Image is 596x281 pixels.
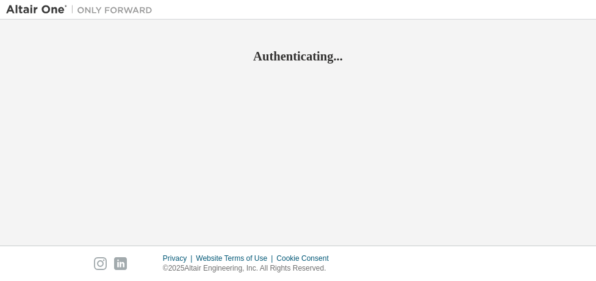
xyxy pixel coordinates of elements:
[163,254,196,263] div: Privacy
[114,257,127,270] img: linkedin.svg
[6,48,590,64] h2: Authenticating...
[6,4,159,16] img: Altair One
[163,263,336,274] p: © 2025 Altair Engineering, Inc. All Rights Reserved.
[94,257,107,270] img: instagram.svg
[196,254,276,263] div: Website Terms of Use
[276,254,336,263] div: Cookie Consent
